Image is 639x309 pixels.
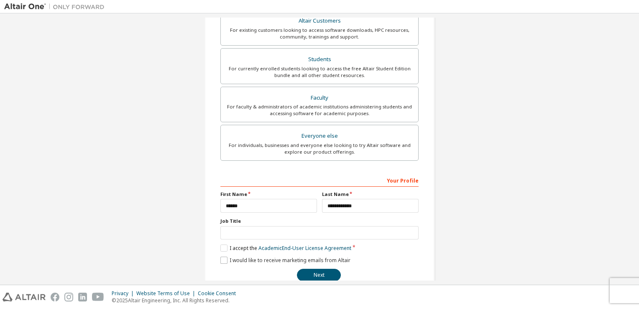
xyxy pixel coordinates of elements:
[220,173,419,187] div: Your Profile
[64,293,73,301] img: instagram.svg
[112,290,136,297] div: Privacy
[226,142,413,155] div: For individuals, businesses and everyone else looking to try Altair software and explore our prod...
[322,191,419,198] label: Last Name
[4,3,109,11] img: Altair One
[112,297,241,304] p: © 2025 Altair Engineering, Inc. All Rights Reserved.
[198,290,241,297] div: Cookie Consent
[226,27,413,40] div: For existing customers looking to access software downloads, HPC resources, community, trainings ...
[92,293,104,301] img: youtube.svg
[226,15,413,27] div: Altair Customers
[220,191,317,198] label: First Name
[258,245,351,252] a: Academic End-User License Agreement
[226,65,413,79] div: For currently enrolled students looking to access the free Altair Student Edition bundle and all ...
[226,103,413,117] div: For faculty & administrators of academic institutions administering students and accessing softwa...
[297,269,341,281] button: Next
[78,293,87,301] img: linkedin.svg
[3,293,46,301] img: altair_logo.svg
[226,92,413,104] div: Faculty
[220,245,351,252] label: I accept the
[226,130,413,142] div: Everyone else
[136,290,198,297] div: Website Terms of Use
[220,257,350,264] label: I would like to receive marketing emails from Altair
[220,218,419,224] label: Job Title
[226,54,413,65] div: Students
[51,293,59,301] img: facebook.svg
